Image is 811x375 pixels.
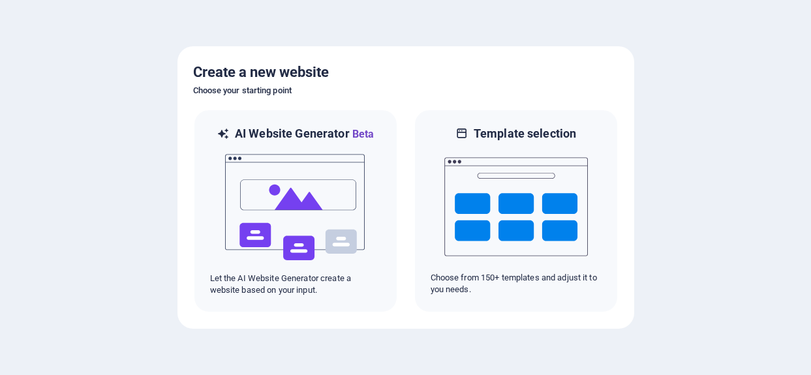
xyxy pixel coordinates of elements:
[193,62,619,83] h5: Create a new website
[210,273,381,296] p: Let the AI Website Generator create a website based on your input.
[193,109,398,313] div: AI Website GeneratorBetaaiLet the AI Website Generator create a website based on your input.
[224,142,367,273] img: ai
[414,109,619,313] div: Template selectionChoose from 150+ templates and adjust it to you needs.
[474,126,576,142] h6: Template selection
[350,128,375,140] span: Beta
[431,272,602,295] p: Choose from 150+ templates and adjust it to you needs.
[235,126,374,142] h6: AI Website Generator
[193,83,619,98] h6: Choose your starting point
